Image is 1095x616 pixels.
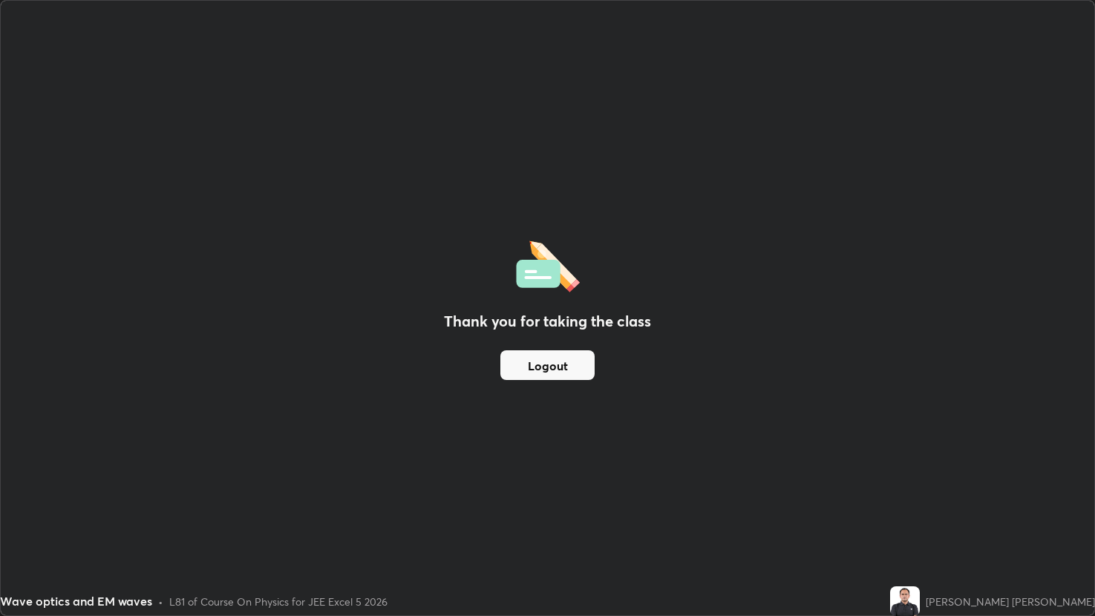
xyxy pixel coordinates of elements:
[169,594,388,609] div: L81 of Course On Physics for JEE Excel 5 2026
[500,350,595,380] button: Logout
[926,594,1095,609] div: [PERSON_NAME] [PERSON_NAME]
[516,236,580,292] img: offlineFeedback.1438e8b3.svg
[890,586,920,616] img: 9e00f7349d9f44168f923738ff900c7f.jpg
[444,310,651,332] h2: Thank you for taking the class
[158,594,163,609] div: •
